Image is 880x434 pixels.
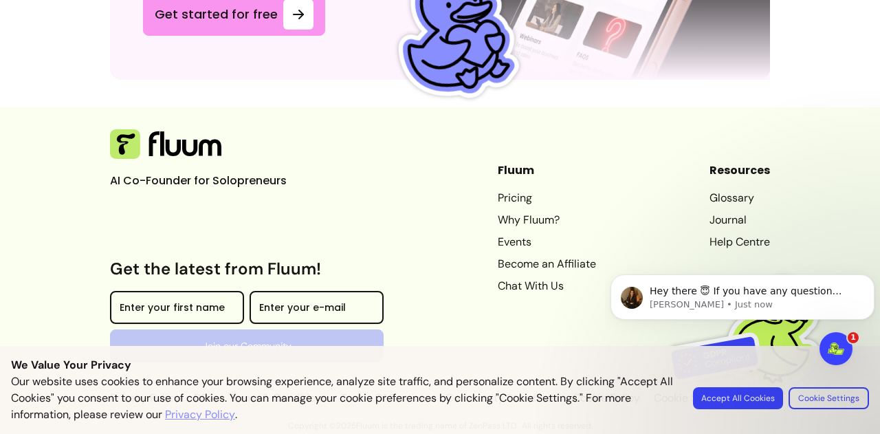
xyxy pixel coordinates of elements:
[110,173,316,189] p: AI Co-Founder for Solopreneurs
[498,162,596,179] header: Fluum
[498,256,596,272] a: Become an Affiliate
[259,303,374,317] input: Enter your e-mail
[498,234,596,250] a: Events
[605,246,880,397] iframe: Intercom notifications message
[789,387,869,409] button: Cookie Settings
[165,406,235,423] a: Privacy Policy
[709,212,770,228] a: Journal
[709,162,770,179] header: Resources
[848,332,859,343] span: 1
[693,387,783,409] button: Accept All Cookies
[120,303,234,317] input: Enter your first name
[11,357,869,373] p: We Value Your Privacy
[110,258,384,280] h3: Get the latest from Fluum!
[819,332,852,365] iframe: Intercom live chat
[498,190,596,206] a: Pricing
[110,129,221,160] img: Fluum Logo
[155,5,278,24] span: Get started for free
[498,278,596,294] a: Chat With Us
[11,373,676,423] p: Our website uses cookies to enhance your browsing experience, analyze site traffic, and personali...
[498,212,596,228] a: Why Fluum?
[709,190,770,206] a: Glossary
[709,234,770,250] a: Help Centre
